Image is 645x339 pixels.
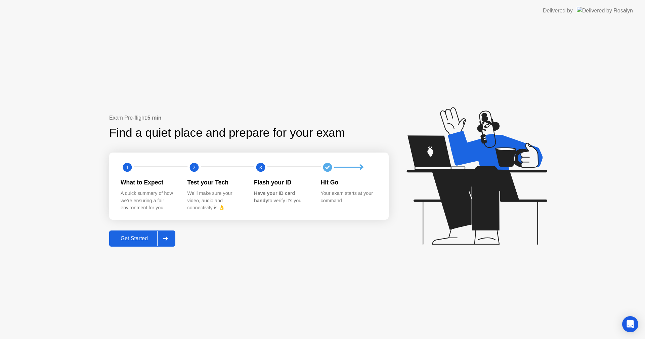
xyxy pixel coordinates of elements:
div: Flash your ID [254,178,310,187]
b: 5 min [147,115,162,121]
div: Find a quiet place and prepare for your exam [109,124,346,142]
div: Test your Tech [187,178,244,187]
button: Get Started [109,230,175,247]
div: Exam Pre-flight: [109,114,389,122]
div: to verify it’s you [254,190,310,204]
div: Get Started [111,236,157,242]
div: What to Expect [121,178,177,187]
text: 2 [192,164,195,170]
div: Delivered by [543,7,573,15]
div: A quick summary of how we’re ensuring a fair environment for you [121,190,177,212]
div: Open Intercom Messenger [622,316,638,332]
text: 3 [259,164,262,170]
div: We’ll make sure your video, audio and connectivity is 👌 [187,190,244,212]
text: 1 [126,164,129,170]
div: Your exam starts at your command [321,190,377,204]
img: Delivered by Rosalyn [577,7,633,14]
b: Have your ID card handy [254,190,295,203]
div: Hit Go [321,178,377,187]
